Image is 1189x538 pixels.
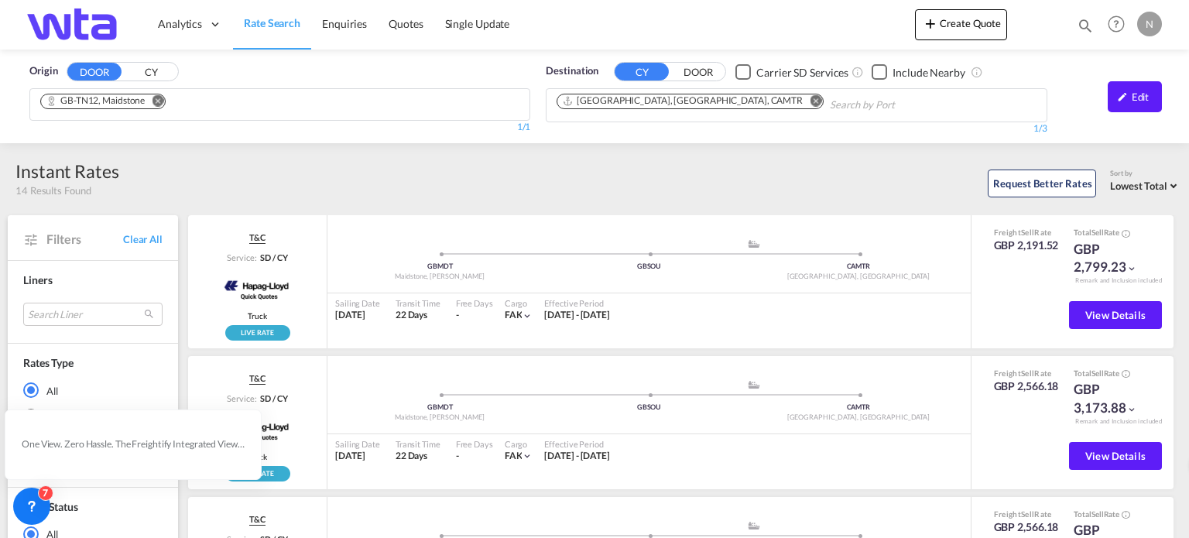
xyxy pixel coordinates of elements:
[322,17,367,30] span: Enquiries
[227,252,256,263] span: Service:
[158,16,202,32] span: Analytics
[1064,417,1174,426] div: Remark and Inclusion included
[12,457,66,515] iframe: Chat
[335,309,380,322] div: [DATE]
[745,381,763,389] md-icon: assets/icons/custom/ship-fill.svg
[544,309,610,322] div: 13 Oct 2025 - 22 Oct 2025
[1091,368,1104,378] span: Sell
[225,325,290,341] img: rpa-live-rate.png
[915,9,1007,40] button: icon-plus 400-fgCreate Quote
[872,63,965,80] md-checkbox: Checkbox No Ink
[1074,240,1151,277] div: GBP 2,799.23
[1117,91,1128,102] md-icon: icon-pencil
[505,450,523,461] span: FAK
[1103,11,1137,39] div: Help
[754,272,963,282] div: [GEOGRAPHIC_DATA], [GEOGRAPHIC_DATA]
[456,309,459,322] div: -
[335,297,380,309] div: Sailing Date
[256,392,287,404] div: SD / CY
[505,309,523,320] span: FAK
[1074,380,1151,417] div: GBP 3,173.88
[1126,404,1137,415] md-icon: icon-chevron-down
[754,262,963,272] div: CAMTR
[756,65,848,81] div: Carrier SD Services
[1103,11,1129,37] span: Help
[671,63,725,81] button: DOOR
[1091,228,1104,237] span: Sell
[46,94,148,108] div: Press delete to remove this chip.
[544,309,610,320] span: [DATE] - [DATE]
[522,310,533,321] md-icon: icon-chevron-down
[522,451,533,461] md-icon: icon-chevron-down
[1119,509,1130,521] button: Spot Rates are dynamic & can fluctuate with time
[1119,368,1130,380] button: Spot Rates are dynamic & can fluctuate with time
[445,17,510,30] span: Single Update
[123,232,163,246] span: Clear All
[505,297,533,309] div: Cargo
[46,231,123,248] span: Filters
[456,438,493,450] div: Free Days
[921,14,940,33] md-icon: icon-plus 400-fg
[29,63,57,79] span: Origin
[221,268,293,307] img: Hapag-Lloyd Spot
[1137,12,1162,36] div: N
[23,382,163,398] md-radio-button: All
[225,325,290,341] div: Rollable available
[735,63,848,80] md-checkbox: Checkbox No Ink
[745,240,763,248] md-icon: assets/icons/custom/ship-fill.svg
[1021,228,1034,237] span: Sell
[745,522,763,529] md-icon: assets/icons/custom/ship-fill.svg
[23,499,78,515] div: Card Status
[142,94,165,110] button: Remove
[15,183,91,197] span: 14 Results Found
[124,63,178,81] button: CY
[1091,509,1104,519] span: Sell
[1064,276,1174,285] div: Remark and Inclusion included
[554,89,983,118] md-chips-wrap: Chips container. Use arrow keys to select chips.
[830,93,977,118] input: Search by Port
[396,297,440,309] div: Transit Time
[396,438,440,450] div: Transit Time
[249,372,266,385] span: T&C
[1074,368,1151,380] div: Total Rate
[544,262,753,272] div: GBSOU
[1085,309,1146,321] span: View Details
[1108,81,1162,112] div: icon-pencilEdit
[971,66,983,78] md-icon: Unchecked: Ignores neighbouring ports when fetching rates.Checked : Includes neighbouring ports w...
[335,262,544,272] div: GBMDT
[994,227,1059,238] div: Freight Rate
[1074,227,1151,239] div: Total Rate
[1069,442,1162,470] button: View Details
[38,89,178,116] md-chips-wrap: Chips container. Use arrow keys to select chips.
[456,450,459,463] div: -
[1069,301,1162,329] button: View Details
[544,450,610,461] span: [DATE] - [DATE]
[800,94,823,110] button: Remove
[396,450,440,463] div: 22 Days
[256,252,287,263] div: SD / CY
[994,519,1059,535] div: GBP 2,566.18
[893,65,965,81] div: Include Nearby
[23,355,74,371] div: Rates Type
[249,513,266,526] span: T&C
[46,94,145,108] div: GB-TN12, Maidstone
[335,450,380,463] div: [DATE]
[335,272,544,282] div: Maidstone, [PERSON_NAME]
[335,438,380,450] div: Sailing Date
[544,297,610,309] div: Effective Period
[544,403,753,413] div: GBSOU
[562,94,803,108] div: Montreal, QC, CAMTR
[248,310,267,321] span: Truck
[754,413,963,423] div: [GEOGRAPHIC_DATA], [GEOGRAPHIC_DATA]
[994,509,1059,519] div: Freight Rate
[544,438,610,450] div: Effective Period
[851,66,864,78] md-icon: Unchecked: Search for CY (Container Yard) services for all selected carriers.Checked : Search for...
[1126,263,1137,274] md-icon: icon-chevron-down
[29,121,530,134] div: 1/1
[1077,17,1094,40] div: icon-magnify
[994,379,1059,394] div: GBP 2,566.18
[23,7,128,42] img: bf843820205c11f09835497521dffd49.png
[1021,509,1034,519] span: Sell
[15,159,119,183] div: Instant Rates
